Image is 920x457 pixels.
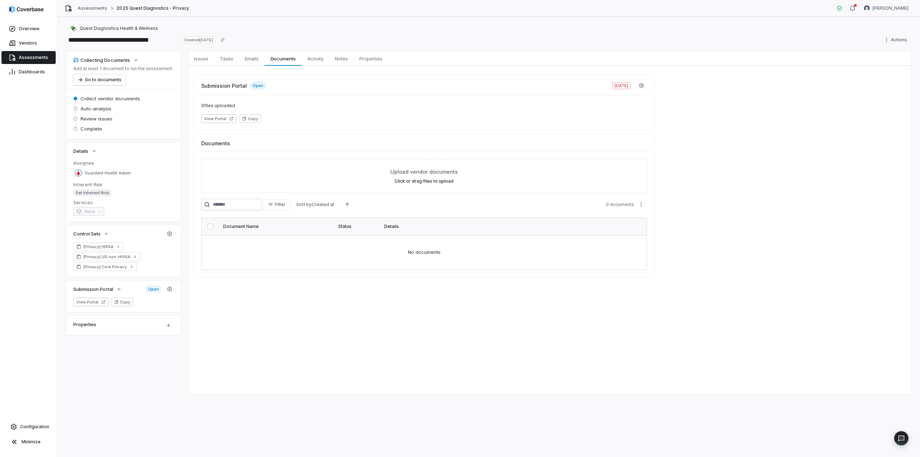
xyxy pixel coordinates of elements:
[83,254,130,260] span: [Privacy] US non-HIPAA
[223,224,330,229] div: Document Name
[3,420,54,433] a: Configuration
[395,178,454,184] label: Click or drag files to upload
[80,125,102,132] span: Complete
[239,114,261,123] button: Copy
[19,26,40,32] span: Overview
[332,54,351,63] span: Notes
[181,36,215,44] span: Created [DATE]
[606,202,634,207] span: 0 documents
[19,69,45,75] span: Dashboards
[1,37,56,50] a: Vendors
[19,55,48,60] span: Assessments
[268,54,299,63] span: Documents
[83,264,127,270] span: [Privacy] Core Privacy
[216,33,229,46] button: Copy link
[71,227,111,240] button: Control Sets
[873,5,908,11] span: [PERSON_NAME]
[635,199,647,210] button: More actions
[860,3,913,14] button: Jesse Nord avatar[PERSON_NAME]
[73,181,174,188] dt: Inherent Risk
[116,5,189,11] span: 2025 Quest Diagnostics - Privacy
[390,168,458,175] span: Upload vendor documents
[191,54,211,63] span: Issues
[80,26,158,31] span: Quest Diagnostics Health & Wellness
[73,262,137,271] a: [Privacy] Core Privacy
[73,286,113,292] span: Submission Portal
[111,298,133,306] button: Copy
[71,54,141,67] button: Collecting Documents
[340,199,354,210] button: Ascending
[612,82,630,89] span: [DATE]
[73,242,124,251] a: [Privacy] HIPAA
[80,115,112,122] span: Review issues
[80,95,140,102] span: Collect vendor documents
[73,148,88,154] span: Details
[263,199,290,210] button: Filter
[75,169,82,177] img: Guardant Health Admin avatar
[201,140,230,147] span: Documents
[242,54,262,63] span: Emails
[80,105,111,112] span: Auto-analysis
[338,224,376,229] div: Status
[201,103,647,109] span: 0 files uploaded
[78,5,107,11] a: Assessments
[146,285,161,293] span: Open
[864,5,870,11] img: Jesse Nord avatar
[292,199,339,210] button: Sort byCreated at
[1,65,56,78] a: Dashboards
[22,439,41,445] span: Minimize
[882,35,911,45] button: Actions
[217,54,236,63] span: Tasks
[344,202,350,207] svg: Ascending
[71,283,124,296] button: Submission Portal
[384,224,625,229] div: Details
[73,74,126,85] button: Go to documents
[202,235,647,270] td: No documents
[73,298,109,306] button: View Portal
[1,22,56,35] a: Overview
[250,81,266,90] span: Open
[201,114,236,123] button: View Portal
[71,145,99,157] button: Details
[73,57,130,63] div: Collecting Documents
[275,202,286,207] span: Filter
[9,6,43,13] img: logo-D7KZi-bG.svg
[73,189,111,196] span: Set Inherent Risk
[73,230,101,237] span: Control Sets
[3,435,54,449] button: Minimize
[1,51,56,64] a: Assessments
[356,54,385,63] span: Properties
[73,199,174,206] dt: Services
[85,170,131,176] span: Guardant Health Admin
[20,424,49,430] span: Configuration
[19,40,37,46] span: Vendors
[201,82,247,90] span: Submission Portal
[73,160,174,166] dt: Assignee
[73,66,172,72] p: Add at least 1 document to run the assessment
[83,244,114,250] span: [Privacy] HIPAA
[73,252,141,261] a: [Privacy] US non-HIPAA
[68,22,160,35] button: https://questdiagnostics.com/Quest Diagnostics Health & Wellness
[304,54,326,63] span: Activity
